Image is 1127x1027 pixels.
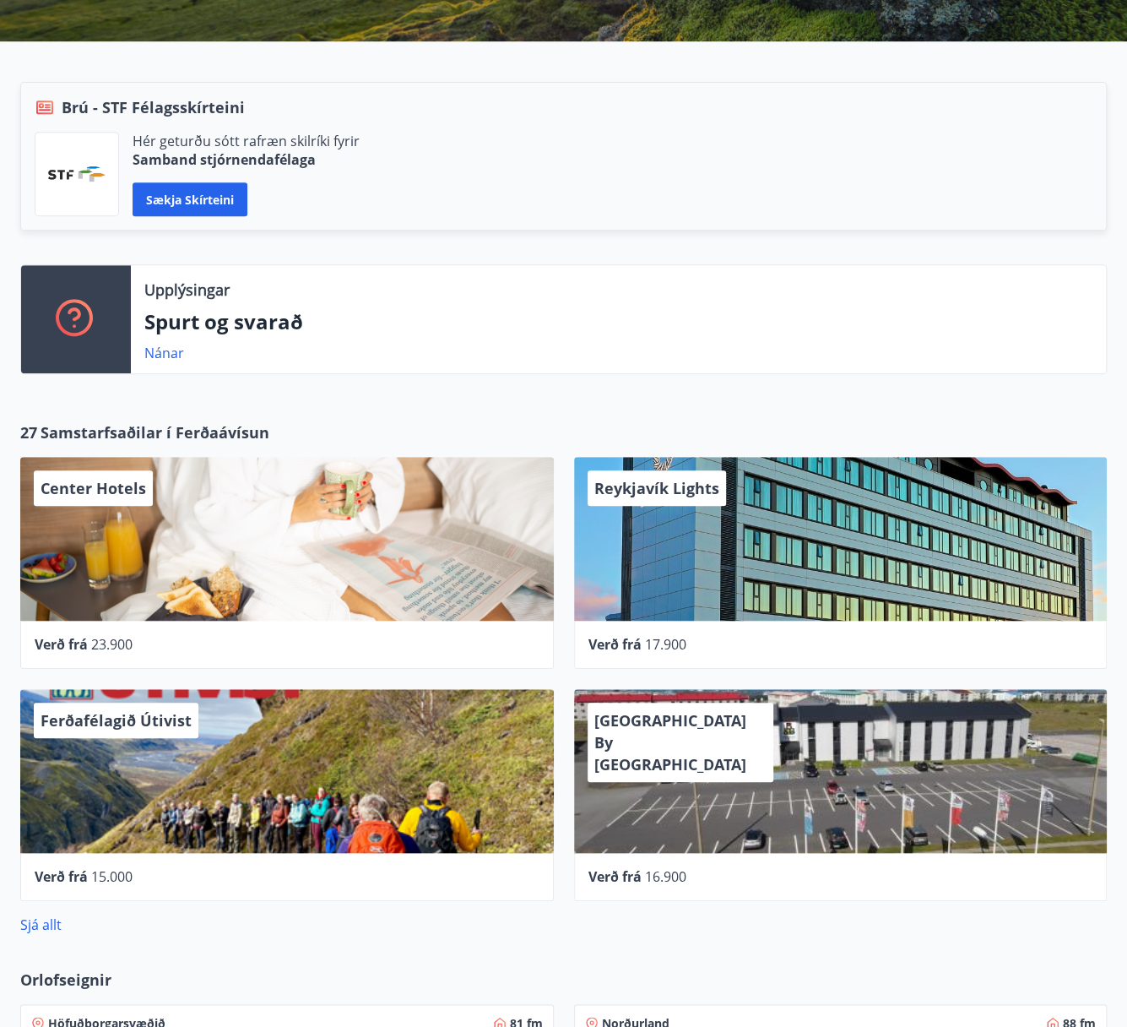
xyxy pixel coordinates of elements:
[35,635,88,654] span: Verð frá
[91,867,133,886] span: 15.000
[41,421,269,443] span: Samstarfsaðilar í Ferðaávísun
[133,150,360,169] p: Samband stjórnendafélaga
[48,166,106,182] img: vjCaq2fThgY3EUYqSgpjEiBg6WP39ov69hlhuPVN.png
[645,635,686,654] span: 17.900
[41,710,192,731] span: Ferðafélagið Útivist
[20,969,111,991] span: Orlofseignir
[20,421,37,443] span: 27
[144,344,184,362] a: Nánar
[645,867,686,886] span: 16.900
[62,96,245,118] span: Brú - STF Félagsskírteini
[133,182,247,216] button: Sækja skírteini
[588,867,642,886] span: Verð frá
[594,710,746,774] span: [GEOGRAPHIC_DATA] By [GEOGRAPHIC_DATA]
[133,132,360,150] p: Hér geturðu sótt rafræn skilríki fyrir
[41,478,146,498] span: Center Hotels
[35,867,88,886] span: Verð frá
[144,307,1092,336] p: Spurt og svarað
[20,916,62,934] a: Sjá allt
[594,478,719,498] span: Reykjavík Lights
[144,279,230,301] p: Upplýsingar
[91,635,133,654] span: 23.900
[588,635,642,654] span: Verð frá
